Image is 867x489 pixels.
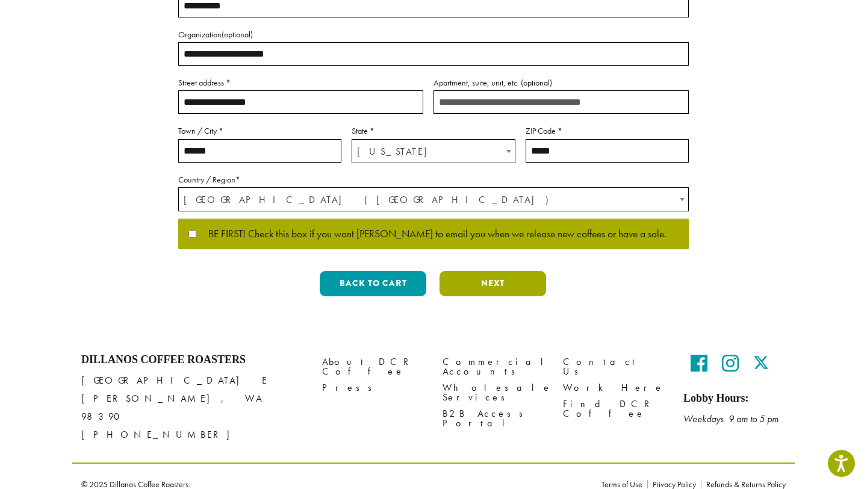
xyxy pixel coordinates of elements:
a: Commercial Accounts [443,354,545,379]
a: B2B Access Portal [443,406,545,432]
span: (optional) [521,77,552,88]
p: [GEOGRAPHIC_DATA] E [PERSON_NAME], WA 98390 [PHONE_NUMBER] [81,372,304,444]
span: United States (US) [179,188,688,211]
a: Terms of Use [601,480,647,488]
span: State [352,139,515,163]
p: © 2025 Dillanos Coffee Roasters. [81,480,583,488]
a: Contact Us [563,354,665,379]
button: Next [440,271,546,296]
a: Work Here [563,380,665,396]
input: BE FIRST! Check this box if you want [PERSON_NAME] to email you when we release new coffees or ha... [188,230,196,238]
span: (optional) [222,29,253,40]
a: About DCR Coffee [322,354,424,379]
h4: Dillanos Coffee Roasters [81,354,304,367]
em: Weekdays 9 am to 5 pm [683,413,778,425]
label: Organization [178,27,689,42]
label: Street address [178,75,423,90]
button: Back to cart [320,271,426,296]
span: Washington [352,140,514,163]
a: Wholesale Services [443,380,545,406]
a: Find DCR Coffee [563,396,665,422]
a: Privacy Policy [647,480,701,488]
label: Apartment, suite, unit, etc. [433,75,689,90]
label: Town / City [178,123,341,139]
a: Press [322,380,424,396]
span: BE FIRST! Check this box if you want [PERSON_NAME] to email you when we release new coffees or ha... [196,229,667,240]
span: Country / Region [178,187,689,211]
label: ZIP Code [526,123,689,139]
h5: Lobby Hours: [683,392,786,405]
a: Refunds & Returns Policy [701,480,786,488]
label: State [352,123,515,139]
